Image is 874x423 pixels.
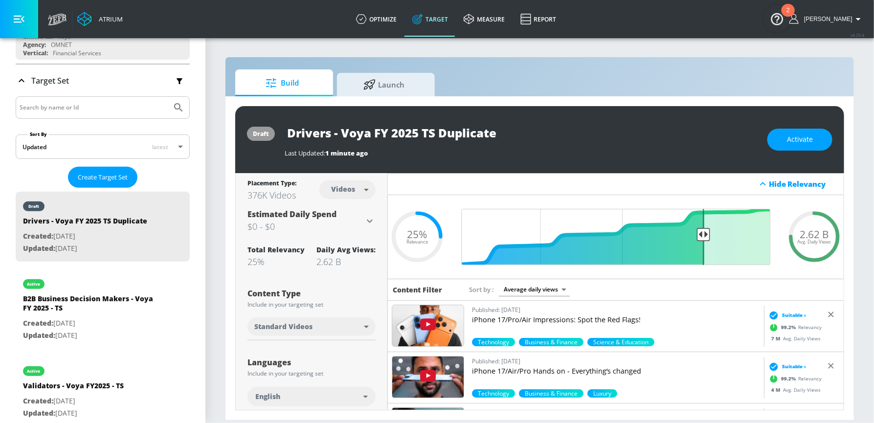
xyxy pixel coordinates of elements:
div: Estimated Daily Spend$0 - $0 [247,209,376,233]
a: optimize [348,1,404,37]
span: Technology [472,338,515,346]
div: Placement Type: [247,179,296,189]
label: Sort By [28,131,49,137]
button: Create Target Set [68,167,137,188]
span: 2.62 B [800,229,829,240]
span: Updated: [23,244,55,253]
div: 50.0% [587,338,654,346]
div: 2.62 B [316,256,376,267]
span: Launch [347,73,421,96]
a: Published: [DATE]iPhone 17/Air/Pro Hands on - Everything’s changed [472,356,760,389]
div: 70.3% [519,338,583,346]
div: 70.3% [587,389,617,398]
div: Avg. Daily Views [766,386,821,393]
span: 25% [407,229,427,240]
span: 7 M [771,334,783,341]
a: Report [513,1,564,37]
span: Avg. Daily Views [798,240,831,245]
img: idEAABFzpfg [392,305,464,346]
p: [DATE] [23,243,147,255]
p: [DATE] [23,407,124,420]
div: 70.3% [519,389,583,398]
p: iPhone 17/Pro/Air Impressions: Spot the Red Flags! [472,315,760,325]
div: Relevancy [766,320,822,334]
span: Luxury [587,389,617,398]
p: [DATE] [23,395,124,407]
div: 25% [247,256,305,267]
span: 4 M [771,386,783,393]
div: Average daily views [499,283,570,296]
span: Create Target Set [78,172,128,183]
span: Relevance [406,240,428,245]
h6: Content Filter [393,285,442,294]
p: [DATE] [23,230,147,243]
span: Activate [787,134,813,146]
div: 99.2% [472,389,515,398]
div: Updated [22,143,46,151]
h3: $0 - $0 [247,220,364,233]
div: Avg. Daily Views [766,334,821,342]
input: Final Threshold [456,209,775,265]
div: active [27,369,41,374]
span: Created: [23,318,53,328]
div: activeB2B Business Decision Makers - Voya FY 2025 - TSCreated:[DATE]Updated:[DATE] [16,269,190,349]
div: Relevancy [766,371,822,386]
span: Created: [23,231,53,241]
div: Atrium [95,15,123,23]
span: 1 minute ago [325,149,368,157]
div: Videos [326,185,360,193]
p: [DATE] [23,330,160,342]
p: Published: [DATE] [472,356,760,366]
div: Last Updated: [285,149,758,157]
div: Languages [247,358,376,366]
span: English [255,392,280,401]
span: Created: [23,396,53,405]
button: Open Resource Center, 2 new notifications [763,5,791,32]
a: measure [456,1,513,37]
div: Include in your targeting set [247,371,376,377]
div: Agency: [23,41,46,49]
span: Science & Education [587,338,654,346]
span: Sort by [469,285,494,294]
span: Updated: [23,331,55,340]
div: Suitable › [766,361,806,371]
div: OMNET [51,41,72,49]
div: Vertical: [23,49,48,57]
div: Suitable › [766,310,806,320]
a: Atrium [77,12,123,26]
input: Search by name or Id [20,101,168,114]
span: Build [245,71,319,95]
div: Drivers - Voya FY 2025 TS Duplicate [23,216,147,230]
div: B2B Business Decision Makers - Voya FY 2025 - TS [23,294,160,317]
div: Include in your targeting set [247,302,376,308]
span: Technology [472,389,515,398]
div: Hide Relevancy [769,179,838,189]
div: 376K Videos [247,189,296,201]
span: Business & Finance [519,389,583,398]
div: Validators - Voya FY2025 - TS [23,381,124,395]
div: Daily Avg Views: [316,245,376,254]
span: Updated: [23,408,55,418]
p: Published: [DATE] [472,305,760,315]
span: Business & Finance [519,338,583,346]
div: Hide Relevancy [388,173,844,195]
span: Standard Videos [254,322,313,332]
button: Activate [767,129,832,151]
span: login as: sharon.kwong@zefr.com [800,16,852,22]
span: latest [152,143,168,151]
p: Published: [DATE] [472,407,760,418]
span: Estimated Daily Spend [247,209,336,220]
div: Total Relevancy [247,245,305,254]
span: Suitable › [782,312,806,319]
div: Content Type [247,289,376,297]
div: Target Set [16,65,190,97]
div: draftDrivers - Voya FY 2025 TS DuplicateCreated:[DATE]Updated:[DATE] [16,192,190,262]
div: 99.2% [472,338,515,346]
a: Published: [DATE]iPhone 17/Pro/Air Impressions: Spot the Red Flags! [472,305,760,338]
span: 99.2 % [781,324,798,331]
p: [DATE] [23,317,160,330]
span: v 4.25.4 [851,32,864,38]
p: Target Set [31,75,69,86]
img: Cr9B6yyLZSk [392,356,464,398]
